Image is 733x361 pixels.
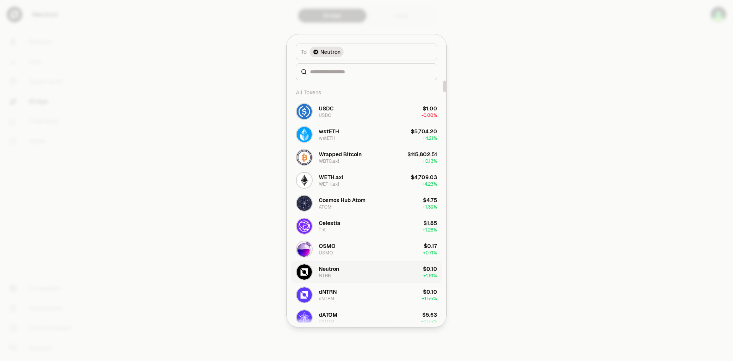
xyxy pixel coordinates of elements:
div: WETH.axl [319,181,339,187]
div: wstETH [319,128,339,135]
span: Neutron [320,48,341,56]
div: $4,709.03 [411,173,437,181]
img: TIA Logo [297,219,312,234]
div: NTRN [319,273,331,279]
div: USDC [319,105,334,112]
img: ATOM Logo [297,196,312,211]
span: + 4.21% [423,135,437,141]
div: $0.10 [423,265,437,273]
div: dNTRN [319,288,337,296]
span: + 0.13% [423,158,437,164]
img: dNTRN Logo [297,287,312,303]
div: Cosmos Hub Atom [319,196,365,204]
div: dATOM [319,319,334,325]
button: dATOM LogodATOMdATOM$5.63+0.55% [291,306,442,329]
img: USDC Logo [297,104,312,119]
div: dATOM [319,311,337,319]
button: ATOM LogoCosmos Hub AtomATOM$4.75+1.39% [291,192,442,215]
button: USDC LogoUSDCUSDC$1.00-0.00% [291,100,442,123]
div: WETH.axl [319,173,343,181]
div: OSMO [319,242,336,250]
div: Neutron [319,265,339,273]
span: -0.00% [421,112,437,118]
img: WBTC.axl Logo [297,150,312,165]
img: dATOM Logo [297,310,312,325]
button: wstETH LogowstETHwstETH$5,704.20+4.21% [291,123,442,146]
button: OSMO LogoOSMOOSMO$0.17+0.71% [291,238,442,261]
div: $4.75 [423,196,437,204]
span: + 1.39% [423,204,437,210]
button: WBTC.axl LogoWrapped BitcoinWBTC.axl$115,802.51+0.13% [291,146,442,169]
div: TIA [319,227,326,233]
span: + 0.71% [423,250,437,256]
div: $5.63 [422,311,437,319]
img: wstETH Logo [297,127,312,142]
div: USDC [319,112,331,118]
img: Neutron Logo [313,50,318,54]
button: dNTRN LogodNTRNdNTRN$0.10+1.55% [291,283,442,306]
div: Wrapped Bitcoin [319,151,362,158]
span: To [301,48,307,56]
div: $1.85 [423,219,437,227]
div: OSMO [319,250,333,256]
button: WETH.axl LogoWETH.axlWETH.axl$4,709.03+4.23% [291,169,442,192]
div: ATOM [319,204,332,210]
button: TIA LogoCelestiaTIA$1.85+1.28% [291,215,442,238]
img: WETH.axl Logo [297,173,312,188]
div: $1.00 [423,105,437,112]
div: Celestia [319,219,340,227]
div: All Tokens [291,85,442,100]
span: + 1.61% [423,273,437,279]
img: OSMO Logo [297,241,312,257]
span: + 0.55% [421,319,437,325]
span: + 1.28% [423,227,437,233]
div: WBTC.axl [319,158,339,164]
span: + 4.23% [422,181,437,187]
div: dNTRN [319,296,334,302]
button: ToNeutron LogoNeutron [296,44,437,60]
div: wstETH [319,135,336,141]
div: $0.10 [423,288,437,296]
button: NTRN LogoNeutronNTRN$0.10+1.61% [291,261,442,283]
div: $115,802.51 [407,151,437,158]
div: $0.17 [424,242,437,250]
img: NTRN Logo [297,264,312,280]
span: + 1.55% [422,296,437,302]
div: $5,704.20 [411,128,437,135]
